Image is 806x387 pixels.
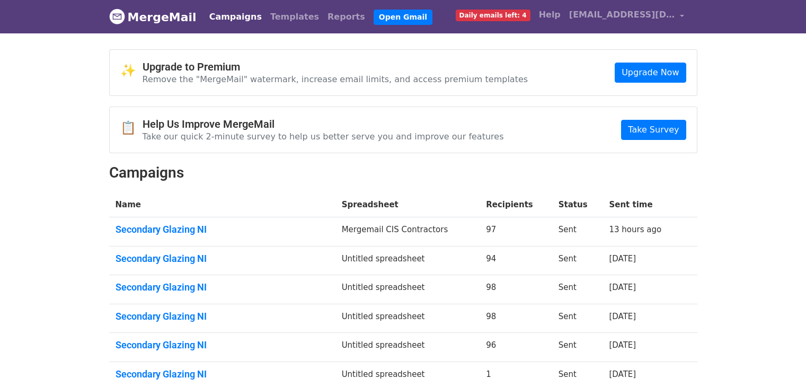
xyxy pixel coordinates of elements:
[143,118,504,130] h4: Help Us Improve MergeMail
[609,225,661,234] a: 13 hours ago
[565,4,689,29] a: [EMAIL_ADDRESS][DOMAIN_NAME]
[109,192,335,217] th: Name
[116,253,329,265] a: Secondary Glazing NI
[109,6,197,28] a: MergeMail
[335,275,480,304] td: Untitled spreadsheet
[609,370,636,379] a: [DATE]
[323,6,369,28] a: Reports
[451,4,535,25] a: Daily emails left: 4
[266,6,323,28] a: Templates
[456,10,530,21] span: Daily emails left: 4
[116,311,329,322] a: Secondary Glazing NI
[615,63,686,83] a: Upgrade Now
[143,60,528,73] h4: Upgrade to Premium
[603,192,681,217] th: Sent time
[621,120,686,140] a: Take Survey
[552,275,603,304] td: Sent
[609,340,636,350] a: [DATE]
[143,131,504,142] p: Take our quick 2-minute survey to help us better serve you and improve our features
[535,4,565,25] a: Help
[109,8,125,24] img: MergeMail logo
[552,333,603,362] td: Sent
[480,217,552,247] td: 97
[116,368,329,380] a: Secondary Glazing NI
[116,224,329,235] a: Secondary Glazing NI
[335,192,480,217] th: Spreadsheet
[609,254,636,263] a: [DATE]
[205,6,266,28] a: Campaigns
[552,217,603,247] td: Sent
[609,283,636,292] a: [DATE]
[569,8,675,21] span: [EMAIL_ADDRESS][DOMAIN_NAME]
[480,275,552,304] td: 98
[120,63,143,78] span: ✨
[480,304,552,333] td: 98
[116,282,329,293] a: Secondary Glazing NI
[335,217,480,247] td: Mergemail CIS Contractors
[480,333,552,362] td: 96
[480,192,552,217] th: Recipients
[335,304,480,333] td: Untitled spreadsheet
[480,246,552,275] td: 94
[609,312,636,321] a: [DATE]
[109,164,697,182] h2: Campaigns
[552,192,603,217] th: Status
[552,304,603,333] td: Sent
[335,333,480,362] td: Untitled spreadsheet
[116,339,329,351] a: Secondary Glazing NI
[335,246,480,275] td: Untitled spreadsheet
[143,74,528,85] p: Remove the "MergeMail" watermark, increase email limits, and access premium templates
[552,246,603,275] td: Sent
[374,10,432,25] a: Open Gmail
[120,120,143,136] span: 📋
